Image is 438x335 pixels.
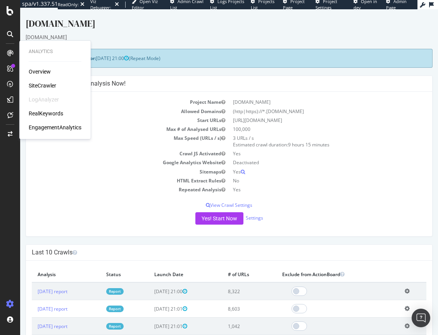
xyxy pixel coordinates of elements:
[134,314,167,320] span: [DATE] 21:01
[175,203,223,215] button: Yes! Start Now
[202,291,256,308] td: 8,603
[12,158,209,167] td: Sitemaps
[76,46,109,52] span: [DATE] 21:00
[134,279,167,285] span: [DATE] 21:00
[86,314,103,320] a: Report
[12,107,209,115] td: Start URLs
[209,149,406,158] td: Deactivated
[209,98,406,107] td: (http|https)://*.[DOMAIN_NAME]
[209,176,406,185] td: Yes
[209,115,406,124] td: 100,000
[12,257,80,273] th: Analysis
[134,296,167,303] span: [DATE] 21:01
[202,257,256,273] th: # of URLs
[12,88,209,97] td: Project Name
[256,257,379,273] th: Exclude from ActionBoard
[29,124,81,131] a: EngagementAnalytics
[5,8,412,24] div: [DOMAIN_NAME]
[5,24,412,32] div: [DOMAIN_NAME]
[29,96,59,103] div: LogAnalyzer
[268,132,309,139] span: 9 hours 15 minutes
[12,176,209,185] td: Repeated Analysis
[80,257,128,273] th: Status
[17,279,47,285] a: [DATE] report
[17,314,47,320] a: [DATE] report
[412,309,430,327] div: Open Intercom Messenger
[29,82,56,89] a: SiteCrawler
[128,257,202,273] th: Launch Date
[202,308,256,326] td: 1,042
[58,2,79,8] div: ReadOnly:
[12,46,76,52] strong: Next Launch Scheduled for:
[209,158,406,167] td: Yes
[29,68,51,76] a: Overview
[12,149,209,158] td: Google Analytics Website
[12,115,209,124] td: Max # of Analysed URLs
[226,205,243,212] a: Settings
[209,124,406,140] td: 3 URLs / s Estimated crawl duration:
[209,140,406,149] td: Yes
[29,48,81,55] div: Analytics
[12,124,209,140] td: Max Speed (URLs / s)
[12,98,209,107] td: Allowed Domains
[202,273,256,291] td: 8,322
[209,88,406,97] td: [DOMAIN_NAME]
[12,167,209,176] td: HTML Extract Rules
[209,167,406,176] td: No
[86,279,103,285] a: Report
[12,70,406,78] h4: Configure your New Analysis Now!
[12,140,209,149] td: Crawl JS Activated
[5,40,412,58] div: (Repeat Mode)
[17,296,47,303] a: [DATE] report
[12,239,406,247] h4: Last 10 Crawls
[86,296,103,303] a: Report
[12,192,406,199] p: View Crawl Settings
[209,107,406,115] td: [URL][DOMAIN_NAME]
[29,110,63,117] a: RealKeywords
